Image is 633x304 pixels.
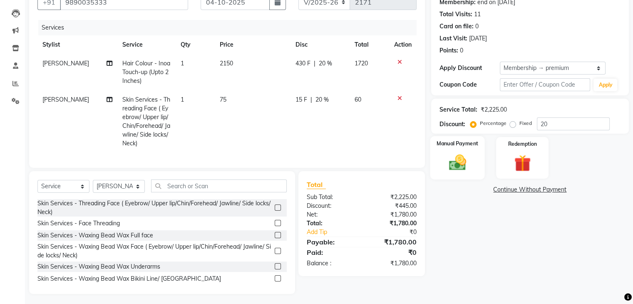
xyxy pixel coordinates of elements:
div: [DATE] [469,34,487,43]
div: ₹1,780.00 [362,259,423,268]
span: 20 % [315,95,329,104]
span: Skin Services - Threading Face ( Eyebrow/ Upper lip/Chin/Forehead/ Jawline/ Side locks/ Neck) [122,96,170,147]
a: Continue Without Payment [433,185,627,194]
img: _cash.svg [443,153,471,173]
span: 1 [181,96,184,103]
div: Skin Services - Threading Face ( Eyebrow/ Upper lip/Chin/Forehead/ Jawline/ Side locks/ Neck) [37,199,271,217]
th: Qty [176,35,215,54]
img: _gift.svg [509,153,536,174]
div: Card on file: [439,22,474,31]
span: | [314,59,315,68]
div: Points: [439,46,458,55]
div: Total: [300,219,362,228]
th: Stylist [37,35,117,54]
th: Action [389,35,417,54]
div: Last Visit: [439,34,467,43]
span: 1 [181,60,184,67]
div: ₹1,780.00 [362,237,423,247]
div: ₹0 [362,247,423,257]
span: Hair Colour - Inoa Touch-up (Upto 2 Inches) [122,60,170,85]
div: Balance : [300,259,362,268]
div: 11 [474,10,481,19]
div: ₹0 [372,228,422,237]
div: Service Total: [439,105,477,114]
div: ₹1,780.00 [362,219,423,228]
div: ₹1,780.00 [362,210,423,219]
button: Apply [593,79,617,91]
span: [PERSON_NAME] [42,96,89,103]
div: Skin Services - Face Threading [37,219,120,228]
div: 0 [460,46,463,55]
label: Percentage [480,120,506,127]
span: 15 F [295,95,307,104]
span: 1720 [355,60,368,67]
span: 75 [220,96,226,103]
div: Net: [300,210,362,219]
div: Skin Services - Waxing Bead Wax Bikini Line/ [GEOGRAPHIC_DATA] [37,274,221,283]
div: Coupon Code [439,80,500,89]
div: Discount: [439,120,465,129]
label: Redemption [508,140,537,148]
th: Price [215,35,290,54]
span: 2150 [220,60,233,67]
span: [PERSON_NAME] [42,60,89,67]
div: Skin Services - Waxing Bead Wax Underarms [37,262,160,271]
span: Total [307,180,326,189]
label: Fixed [519,120,532,127]
th: Total [350,35,389,54]
div: 0 [475,22,479,31]
th: Service [117,35,176,54]
div: Payable: [300,237,362,247]
div: Sub Total: [300,193,362,202]
div: Skin Services - Waxing Bead Wax Full face [37,231,153,240]
input: Enter Offer / Coupon Code [500,78,591,91]
th: Disc [290,35,350,54]
label: Manual Payment [437,140,478,147]
div: Discount: [300,202,362,210]
div: Skin Services - Waxing Bead Wax Face ( Eyebrow/ Upper lip/Chin/Forehead/ Jawline/ Side locks/ Neck) [37,242,271,260]
span: 430 F [295,59,310,68]
div: ₹2,225.00 [362,193,423,202]
a: Add Tip [300,228,372,237]
div: Apply Discount [439,64,500,72]
div: Services [38,20,423,35]
span: 20 % [319,59,332,68]
span: | [310,95,312,104]
div: Total Visits: [439,10,472,19]
div: ₹445.00 [362,202,423,210]
span: 60 [355,96,361,103]
input: Search or Scan [151,179,287,192]
div: ₹2,225.00 [481,105,507,114]
div: Paid: [300,247,362,257]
